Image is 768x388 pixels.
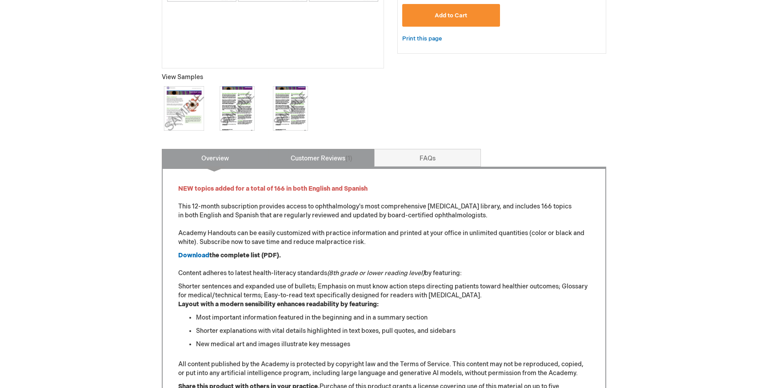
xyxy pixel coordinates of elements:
[178,360,590,378] p: All content published by the Academy is protected by copyright law and the Terms of Service. This...
[374,149,481,167] a: FAQs
[402,4,500,27] button: Add to Cart
[402,33,442,44] a: Print this page
[178,185,368,192] font: NEW topics added for a total of 166 in both English and Spanish
[162,149,268,167] a: Overview
[327,269,424,277] em: (8th grade or lower reading level)
[268,86,313,131] img: Click to view
[215,86,260,131] img: Click to view
[196,340,590,349] li: New medical art and images illustrate key messages
[162,73,384,82] p: View Samples
[268,149,375,167] a: Customer Reviews1
[162,86,206,131] img: Click to view
[345,155,352,162] span: 1
[178,184,590,247] p: This 12-month subscription provides access to ophthalmology's most comprehensive [MEDICAL_DATA] l...
[196,327,590,336] li: Shorter explanations with vital details highlighted in text boxes, pull quotes, and sidebars
[178,252,209,259] a: Download
[196,313,590,322] li: Most important information featured in the beginning and in a summary section
[178,251,590,278] p: Content adheres to latest health-literacy standards by featuring:
[209,252,281,259] strong: the complete list (PDF).
[435,12,467,19] span: Add to Cart
[178,300,379,308] strong: Layout with a modern sensibility enhances readability by featuring:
